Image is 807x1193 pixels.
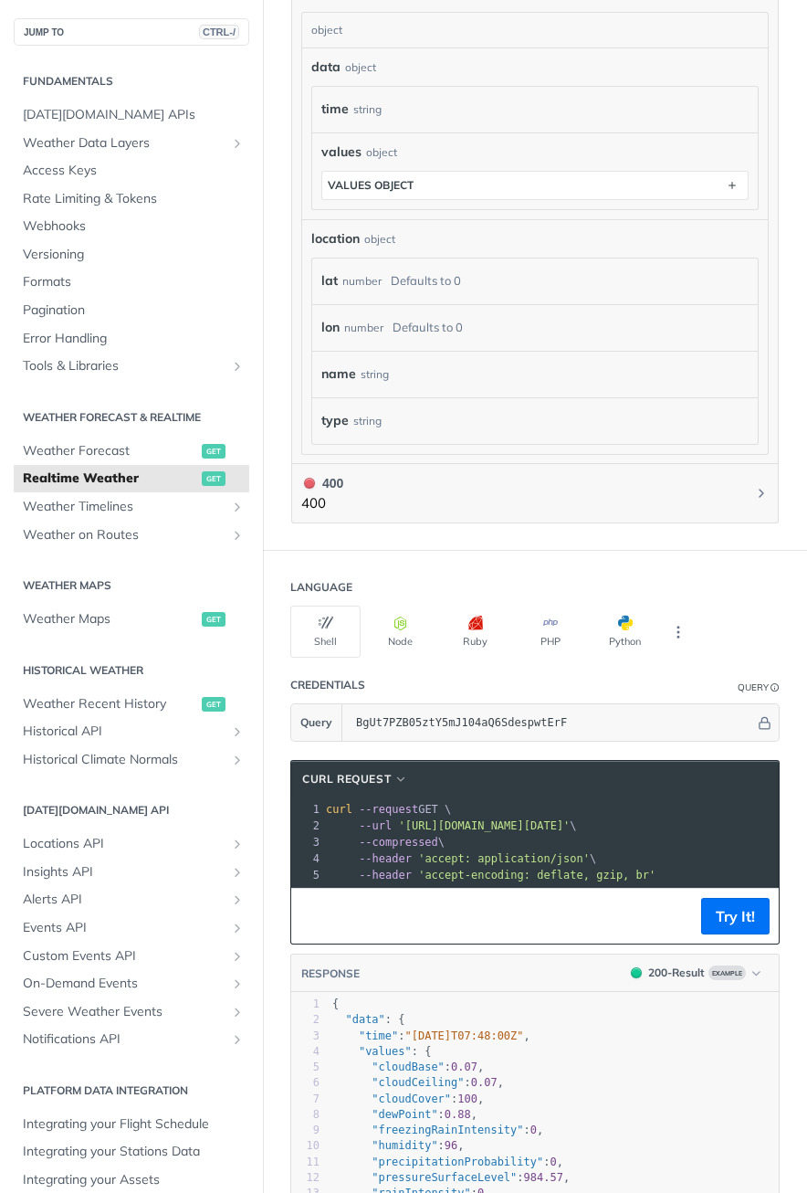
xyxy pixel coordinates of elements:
[23,357,225,375] span: Tools & Libraries
[332,1076,504,1089] span: : ,
[708,966,746,980] span: Example
[359,869,412,882] span: --header
[515,606,585,658] button: PHP
[23,751,225,769] span: Historical Climate Normals
[530,1124,537,1136] span: 0
[23,835,225,853] span: Locations API
[14,691,249,718] a: Weather Recent Historyget
[365,606,435,658] button: Node
[290,579,352,596] div: Language
[23,134,225,153] span: Weather Data Layers
[457,1093,477,1105] span: 100
[230,136,245,151] button: Show subpages for Weather Data Layers
[14,886,249,913] a: Alerts APIShow subpages for Alerts API
[291,867,322,883] div: 5
[372,1139,437,1152] span: "humidity"
[418,869,655,882] span: 'accept-encoding: deflate, gzip, br'
[301,473,343,493] div: 400
[665,618,692,646] button: More Languages
[372,1076,464,1089] span: "cloudCeiling"
[290,606,361,658] button: Shell
[622,964,770,982] button: 200200-ResultExample
[291,997,320,1012] div: 1
[14,157,249,185] a: Access Keys
[291,818,322,834] div: 2
[14,914,249,942] a: Events APIShow subpages for Events API
[23,273,245,291] span: Formats
[359,836,438,849] span: --compressed
[359,852,412,865] span: --header
[300,965,361,983] button: RESPONSE
[701,898,770,934] button: Try It!
[202,471,225,486] span: get
[202,697,225,712] span: get
[199,25,239,39] span: CTRL-/
[14,662,249,679] h2: Historical Weather
[291,1044,320,1060] div: 4
[291,1170,320,1186] div: 12
[14,130,249,157] a: Weather Data LayersShow subpages for Weather Data Layers
[14,101,249,129] a: [DATE][DOMAIN_NAME] APIs
[291,1092,320,1107] div: 7
[332,1045,431,1058] span: : {
[14,409,249,426] h2: Weather Forecast & realtime
[14,943,249,970] a: Custom Events APIShow subpages for Custom Events API
[14,606,249,633] a: Weather Mapsget
[291,850,322,867] div: 4
[372,1061,444,1073] span: "cloudBase"
[230,500,245,514] button: Show subpages for Weather Timelines
[296,770,414,788] button: cURL Request
[311,229,360,248] span: location
[344,314,383,341] div: number
[345,59,376,76] div: object
[398,819,570,832] span: '[URL][DOMAIN_NAME][DATE]'
[451,1061,477,1073] span: 0.07
[230,528,245,543] button: Show subpages for Weather on Routes
[332,1171,570,1184] span: : ,
[23,246,245,264] span: Versioning
[230,865,245,880] button: Show subpages for Insights API
[14,830,249,858] a: Locations APIShow subpages for Locations API
[321,268,338,294] label: lat
[291,801,322,818] div: 1
[345,1013,384,1026] span: "data"
[14,213,249,240] a: Webhooks
[440,606,510,658] button: Ruby
[23,1030,225,1049] span: Notifications API
[332,1124,543,1136] span: : ,
[332,1108,477,1121] span: : ,
[23,217,245,236] span: Webhooks
[23,1143,245,1161] span: Integrating your Stations Data
[291,1012,320,1028] div: 2
[23,947,225,966] span: Custom Events API
[23,863,225,882] span: Insights API
[322,172,748,199] button: values object
[372,1156,543,1168] span: "precipitationProbability"
[590,606,660,658] button: Python
[366,144,397,161] div: object
[14,269,249,296] a: Formats
[14,493,249,521] a: Weather TimelinesShow subpages for Weather Timelines
[301,473,769,514] button: 400 400400
[328,178,414,192] div: values object
[291,1029,320,1044] div: 3
[359,1045,412,1058] span: "values"
[326,852,596,865] span: \
[230,724,245,739] button: Show subpages for Historical API
[291,1123,320,1138] div: 9
[332,1061,484,1073] span: : ,
[14,970,249,998] a: On-Demand EventsShow subpages for On-Demand Events
[14,859,249,886] a: Insights APIShow subpages for Insights API
[754,486,769,501] svg: Chevron
[361,361,389,387] div: string
[302,771,391,787] span: cURL Request
[332,1093,484,1105] span: : ,
[14,802,249,818] h2: [DATE][DOMAIN_NAME] API
[14,185,249,213] a: Rate Limiting & Tokens
[332,998,339,1010] span: {
[291,704,342,741] button: Query
[23,975,225,993] span: On-Demand Events
[230,949,245,964] button: Show subpages for Custom Events API
[14,438,249,465] a: Weather Forecastget
[418,852,590,865] span: 'accept: application/json'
